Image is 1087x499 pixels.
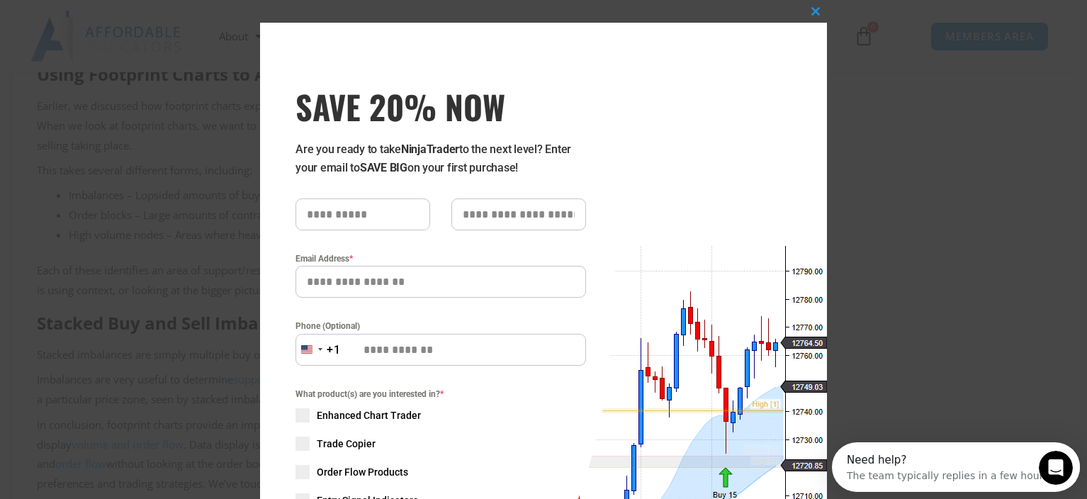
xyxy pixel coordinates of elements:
span: What product(s) are you interested in? [295,387,586,401]
strong: SAVE BIG [360,161,407,174]
div: The team typically replies in a few hours. [15,23,220,38]
iframe: Intercom live chat discovery launcher [832,442,1080,492]
label: Phone (Optional) [295,319,586,333]
label: Trade Copier [295,437,586,451]
span: Order Flow Products [317,465,408,479]
p: Are you ready to take to the next level? Enter your email to on your first purchase! [295,140,586,177]
span: Trade Copier [317,437,376,451]
button: Selected country [295,334,341,366]
strong: NinjaTrader [401,142,459,156]
label: Email Address [295,252,586,266]
span: Enhanced Chart Trader [317,408,421,422]
h3: SAVE 20% NOW [295,86,586,126]
div: Need help? [15,12,220,23]
iframe: Intercom live chat [1039,451,1073,485]
div: Open Intercom Messenger [6,6,261,45]
div: +1 [327,341,341,359]
label: Order Flow Products [295,465,586,479]
label: Enhanced Chart Trader [295,408,586,422]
